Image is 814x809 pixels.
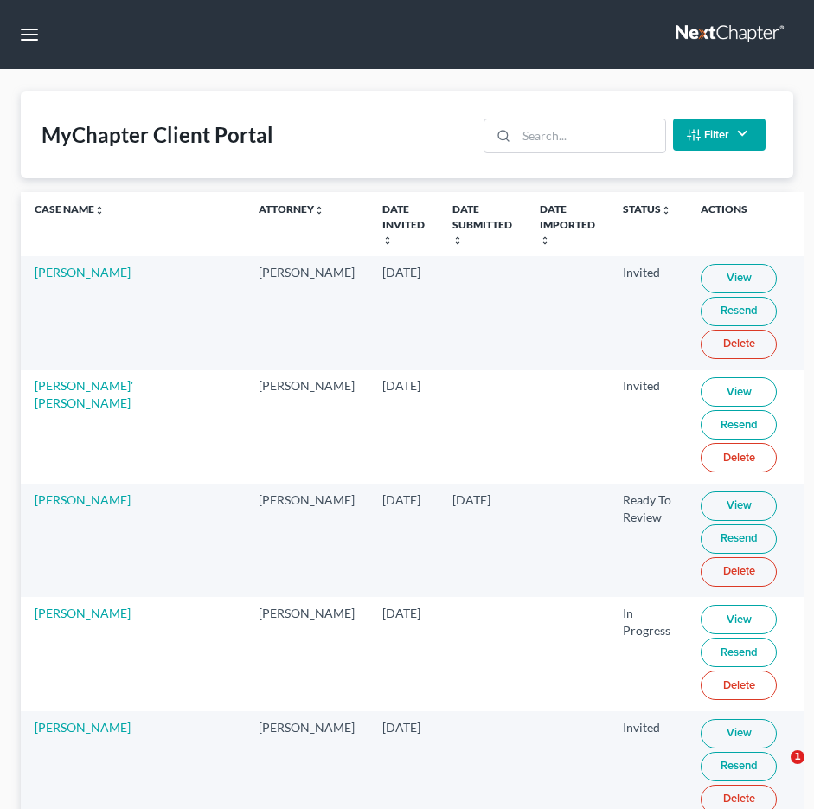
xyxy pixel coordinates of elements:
[701,671,777,700] a: Delete
[701,491,777,521] a: View
[701,377,777,407] a: View
[701,638,777,667] a: Resend
[259,202,324,215] a: Attorneyunfold_more
[382,378,420,393] span: [DATE]
[94,205,105,215] i: unfold_more
[35,720,131,735] a: [PERSON_NAME]
[382,235,393,246] i: unfold_more
[701,524,777,554] a: Resend
[382,265,420,279] span: [DATE]
[623,202,671,215] a: Statusunfold_more
[701,752,777,781] a: Resend
[35,265,131,279] a: [PERSON_NAME]
[245,256,369,369] td: [PERSON_NAME]
[245,484,369,597] td: [PERSON_NAME]
[701,719,777,748] a: View
[609,597,687,710] td: In Progress
[540,235,550,246] i: unfold_more
[609,370,687,484] td: Invited
[42,121,273,149] div: MyChapter Client Portal
[701,443,777,472] a: Delete
[382,606,420,620] span: [DATE]
[791,750,804,764] span: 1
[382,492,420,507] span: [DATE]
[382,202,425,245] a: Date Invitedunfold_more
[701,410,777,440] a: Resend
[687,192,804,256] th: Actions
[35,378,133,410] a: [PERSON_NAME]' [PERSON_NAME]
[755,750,797,792] iframe: Intercom live chat
[673,119,766,151] button: Filter
[701,557,777,587] a: Delete
[452,492,490,507] span: [DATE]
[35,492,131,507] a: [PERSON_NAME]
[516,119,664,152] input: Search...
[609,256,687,369] td: Invited
[382,720,420,735] span: [DATE]
[245,370,369,484] td: [PERSON_NAME]
[35,202,105,215] a: Case Nameunfold_more
[540,202,595,245] a: Date Importedunfold_more
[701,297,777,326] a: Resend
[701,330,777,359] a: Delete
[661,205,671,215] i: unfold_more
[452,235,463,246] i: unfold_more
[314,205,324,215] i: unfold_more
[452,202,512,245] a: Date Submittedunfold_more
[701,264,777,293] a: View
[35,606,131,620] a: [PERSON_NAME]
[245,597,369,710] td: [PERSON_NAME]
[701,605,777,634] a: View
[609,484,687,597] td: Ready To Review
